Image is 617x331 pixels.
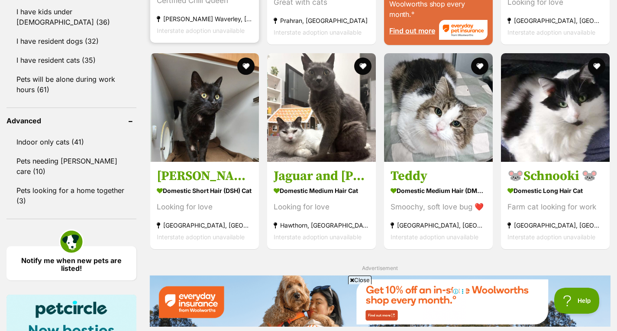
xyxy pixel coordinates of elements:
[157,168,252,184] h3: [PERSON_NAME]
[507,184,603,197] strong: Domestic Long Hair Cat
[274,201,369,213] div: Looking for love
[391,201,486,213] div: Smoochy, soft love bug ❤️
[362,265,398,271] span: Advertisement
[471,58,488,75] button: favourite
[507,219,603,231] strong: [GEOGRAPHIC_DATA], [GEOGRAPHIC_DATA]
[588,58,605,75] button: favourite
[237,58,255,75] button: favourite
[391,219,486,231] strong: [GEOGRAPHIC_DATA], [GEOGRAPHIC_DATA]
[507,15,603,27] strong: [GEOGRAPHIC_DATA], [GEOGRAPHIC_DATA]
[6,70,136,99] a: Pets will be alone during work hours (61)
[150,161,259,249] a: [PERSON_NAME] Domestic Short Hair (DSH) Cat Looking for love [GEOGRAPHIC_DATA], [GEOGRAPHIC_DATA]...
[267,53,376,162] img: Jaguar and ralph - Domestic Medium Hair Cat
[157,233,245,241] span: Interstate adoption unavailable
[149,275,611,328] a: Everyday Insurance promotional banner
[274,184,369,197] strong: Domestic Medium Hair Cat
[274,15,369,27] strong: Prahran, [GEOGRAPHIC_DATA]
[151,288,466,327] iframe: Advertisement
[501,161,610,249] a: 🐭Schnooki 🐭 Domestic Long Hair Cat Farm cat looking for work [GEOGRAPHIC_DATA], [GEOGRAPHIC_DATA]...
[6,51,136,69] a: I have resident cats (35)
[6,133,136,151] a: Indoor only cats (41)
[157,201,252,213] div: Looking for love
[274,29,362,36] span: Interstate adoption unavailable
[274,168,369,184] h3: Jaguar and [PERSON_NAME]
[554,288,600,314] iframe: Help Scout Beacon - Open
[150,53,259,162] img: Kronk - Domestic Short Hair (DSH) Cat
[6,246,136,280] a: Notify me when new pets are listed!
[274,233,362,241] span: Interstate adoption unavailable
[391,168,486,184] h3: Teddy
[507,29,595,36] span: Interstate adoption unavailable
[391,233,478,241] span: Interstate adoption unavailable
[384,161,493,249] a: Teddy Domestic Medium Hair (DMH) Cat Smoochy, soft love bug ❤️ [GEOGRAPHIC_DATA], [GEOGRAPHIC_DAT...
[384,53,493,162] img: Teddy - Domestic Medium Hair (DMH) Cat
[274,219,369,231] strong: Hawthorn, [GEOGRAPHIC_DATA]
[507,201,603,213] div: Farm cat looking for work
[6,152,136,180] a: Pets needing [PERSON_NAME] care (10)
[348,276,371,284] span: Close
[507,233,595,241] span: Interstate adoption unavailable
[391,184,486,197] strong: Domestic Medium Hair (DMH) Cat
[501,53,610,162] img: 🐭Schnooki 🐭 - Domestic Long Hair Cat
[6,32,136,50] a: I have resident dogs (32)
[157,27,245,35] span: Interstate adoption unavailable
[157,219,252,231] strong: [GEOGRAPHIC_DATA], [GEOGRAPHIC_DATA]
[267,161,376,249] a: Jaguar and [PERSON_NAME] Domestic Medium Hair Cat Looking for love Hawthorn, [GEOGRAPHIC_DATA] In...
[6,3,136,31] a: I have kids under [DEMOGRAPHIC_DATA] (36)
[6,117,136,125] header: Advanced
[157,184,252,197] strong: Domestic Short Hair (DSH) Cat
[354,58,371,75] button: favourite
[507,168,603,184] h3: 🐭Schnooki 🐭
[157,13,252,25] strong: [PERSON_NAME] Waverley, [GEOGRAPHIC_DATA]
[6,181,136,210] a: Pets looking for a home together (3)
[149,275,611,326] img: Everyday Insurance promotional banner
